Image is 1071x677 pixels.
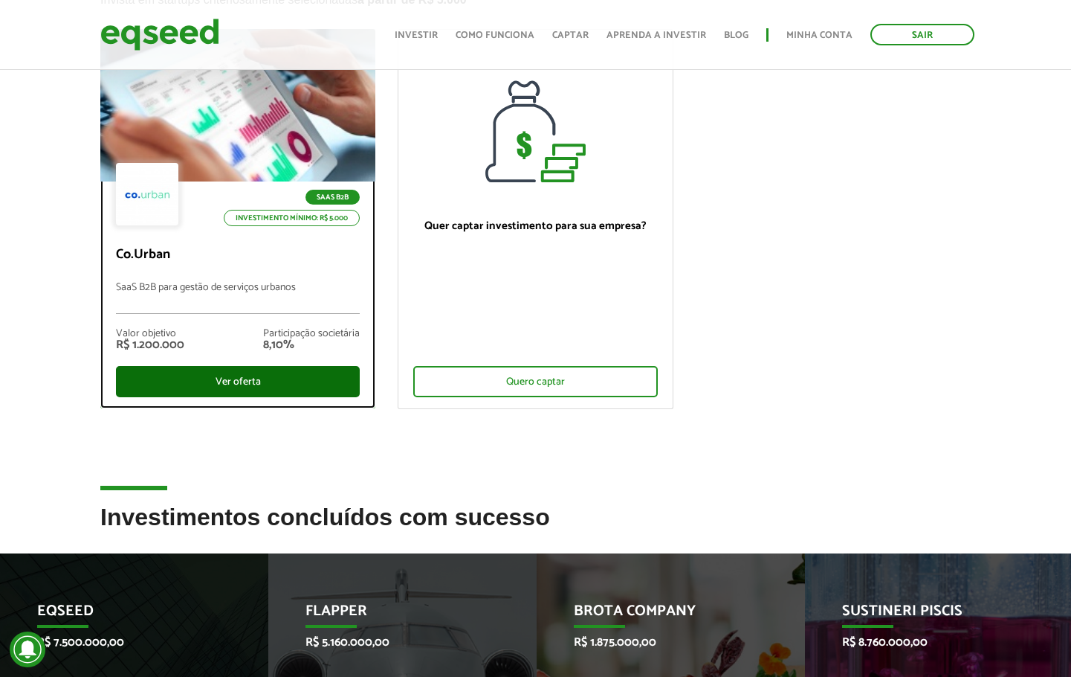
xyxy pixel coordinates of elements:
p: Brota Company [574,603,746,628]
p: Sustineri Piscis [842,603,1015,628]
p: SaaS B2B [305,190,360,205]
p: Quer captar investimento para sua empresa? [413,219,657,233]
h2: Investimentos concluídos com sucesso [100,504,971,553]
p: R$ 8.760.000,00 [842,635,1015,649]
p: R$ 7.500.000,00 [37,635,210,649]
div: R$ 1.200.000 [116,339,184,351]
div: Valor objetivo [116,329,184,339]
a: Blog [724,31,748,40]
p: Co.Urban [116,247,360,263]
a: Como funciona [456,31,534,40]
div: 8,10% [263,339,360,351]
a: SaaS B2B Investimento mínimo: R$ 5.000 Co.Urban SaaS B2B para gestão de serviços urbanos Valor ob... [100,29,375,408]
a: Aprenda a investir [606,31,706,40]
p: R$ 5.160.000,00 [305,635,478,649]
div: Ver oferta [116,366,360,397]
div: Quero captar [413,366,657,397]
p: R$ 1.875.000,00 [574,635,746,649]
p: EqSeed [37,603,210,628]
a: Sair [870,24,974,45]
p: SaaS B2B para gestão de serviços urbanos [116,282,360,314]
p: Flapper [305,603,478,628]
a: Captar [552,31,589,40]
div: Participação societária [263,329,360,339]
a: Investir [395,31,438,40]
a: Minha conta [786,31,852,40]
a: Quer captar investimento para sua empresa? Quero captar [398,29,673,409]
p: Investimento mínimo: R$ 5.000 [224,210,360,226]
img: EqSeed [100,15,219,54]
